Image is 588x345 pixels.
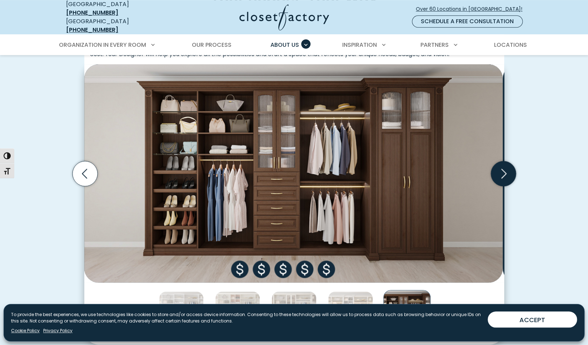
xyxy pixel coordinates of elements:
span: Inspiration [342,41,377,49]
a: Schedule a Free Consultation [412,15,523,27]
img: Closet Factory Logo [239,4,329,30]
span: Over 60 Locations in [GEOGRAPHIC_DATA]! [416,5,528,13]
a: [PHONE_NUMBER] [66,26,118,34]
button: Next slide [488,158,519,189]
img: Budget options at Closet Factory Tier 1 [159,291,204,336]
a: Cookie Policy [11,327,40,334]
span: About Us [270,41,299,49]
a: Privacy Policy [43,327,73,334]
span: Locations [494,41,527,49]
span: Our Process [191,41,231,49]
img: Budget options at Closet Factory Tier 2 [215,291,260,336]
a: [PHONE_NUMBER] [66,9,118,17]
button: Previous slide [70,158,100,189]
a: Over 60 Locations in [GEOGRAPHIC_DATA]! [415,3,528,15]
nav: Primary Menu [54,35,534,55]
span: Organization in Every Room [59,41,146,49]
img: Budget options at Closet Factory Tier 5 [84,64,503,282]
img: Budget options at Closet Factory Tier 4 [328,291,373,336]
img: Budget options at Closet Factory Tier 3 [271,291,317,336]
img: Budget options at Closet Factory Tier 5 [383,290,430,337]
button: ACCEPT [488,311,577,327]
p: To provide the best experiences, we use technologies like cookies to store and/or access device i... [11,311,482,324]
div: [GEOGRAPHIC_DATA] [66,17,170,34]
span: Partners [420,41,449,49]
